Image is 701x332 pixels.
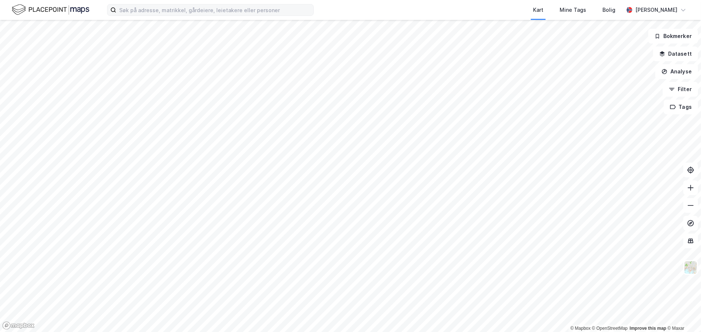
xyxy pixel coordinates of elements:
button: Bokmerker [648,29,698,44]
a: OpenStreetMap [592,326,628,331]
a: Mapbox homepage [2,321,35,330]
button: Filter [663,82,698,97]
div: Kart [533,6,543,14]
a: Improve this map [630,326,666,331]
div: Bolig [602,6,615,14]
img: logo.f888ab2527a4732fd821a326f86c7f29.svg [12,3,89,16]
img: Z [684,260,698,274]
button: Datasett [653,46,698,61]
a: Mapbox [570,326,591,331]
button: Analyse [655,64,698,79]
div: Kontrollprogram for chat [664,297,701,332]
iframe: Chat Widget [664,297,701,332]
input: Søk på adresse, matrikkel, gårdeiere, leietakere eller personer [116,4,313,15]
div: Mine Tags [560,6,586,14]
button: Tags [664,100,698,114]
div: [PERSON_NAME] [635,6,677,14]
